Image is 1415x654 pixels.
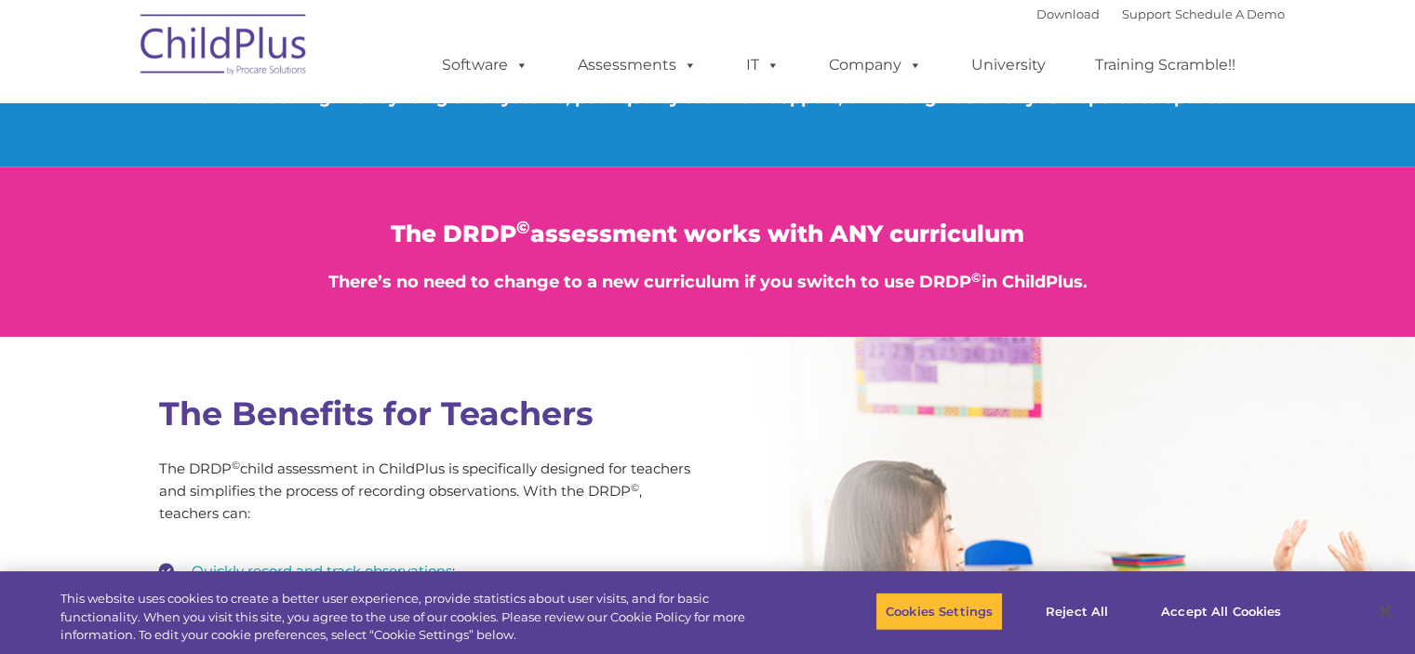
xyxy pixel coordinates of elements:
[328,272,1088,292] span: There’s no need to change to a new curriculum if you switch to use DRDP in ChildPlus.
[1151,592,1291,631] button: Accept All Cookies
[159,557,694,585] li: ;
[159,458,694,525] p: The DRDP child assessment in ChildPlus is specifically designed for teachers and simplifies the p...
[1019,592,1135,631] button: Reject All
[728,47,798,84] a: IT
[516,217,530,238] sup: ©
[953,47,1064,84] a: University
[131,1,317,94] img: ChildPlus by Procare Solutions
[1365,591,1406,632] button: Close
[60,590,779,645] div: This website uses cookies to create a better user experience, provide statistics about user visit...
[1036,7,1285,21] font: |
[1175,7,1285,21] a: Schedule A Demo
[159,394,594,434] strong: The Benefits for Teachers
[423,47,547,84] a: Software
[810,47,941,84] a: Company
[1122,7,1171,21] a: Support
[559,47,715,84] a: Assessments
[1036,7,1100,21] a: Download
[631,481,639,494] sup: ©
[875,592,1003,631] button: Cookies Settings
[192,562,452,580] a: Quickly record and track observations
[1076,47,1254,84] a: Training Scramble!!
[232,459,240,472] sup: ©
[971,270,981,285] sup: ©
[391,220,1024,247] span: The DRDP assessment works with ANY curriculum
